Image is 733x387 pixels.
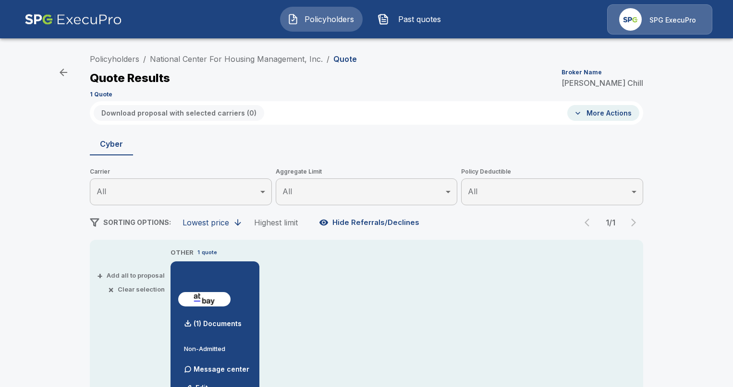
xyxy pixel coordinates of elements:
p: Broker Name [562,70,602,75]
p: 1 Quote [90,92,112,97]
p: 1 [197,248,200,257]
button: Policyholders IconPolicyholders [280,7,363,32]
img: AA Logo [24,4,122,35]
div: Lowest price [183,218,229,227]
span: + [97,272,103,279]
button: +Add all to proposal [99,272,165,279]
p: quote [202,248,217,257]
p: Quote Results [90,72,170,84]
button: Download proposal with selected carriers (0) [94,105,264,121]
p: [PERSON_NAME] Chill [562,79,643,87]
p: Non-Admitted [184,346,252,352]
img: Past quotes Icon [378,13,389,25]
button: Past quotes IconPast quotes [370,7,453,32]
span: All [282,187,292,196]
button: Hide Referrals/Declines [317,213,423,232]
p: 1 / 1 [601,219,620,226]
span: SORTING OPTIONS: [103,218,171,226]
span: Carrier [90,167,272,176]
img: atbaycybersurplus [182,292,227,306]
span: × [108,286,114,293]
li: / [143,53,146,65]
button: More Actions [567,105,639,121]
p: (1) Documents [194,320,242,327]
p: OTHER [171,248,194,258]
button: ×Clear selection [110,286,165,293]
li: / [327,53,330,65]
img: Policyholders Icon [287,13,299,25]
img: Agency Icon [619,8,642,31]
p: SPG ExecuPro [649,15,696,25]
span: Aggregate Limit [276,167,458,176]
p: Quote [333,55,357,63]
span: Policyholders [303,13,355,25]
span: All [468,187,477,196]
div: Highest limit [254,218,298,227]
a: Policyholders [90,54,139,64]
span: All [97,187,106,196]
p: Message center [194,364,249,374]
nav: breadcrumb [90,53,357,65]
button: Cyber [90,132,133,155]
a: National Center For Housing Management, Inc. [150,54,323,64]
a: Agency IconSPG ExecuPro [607,4,712,35]
span: Past quotes [393,13,446,25]
span: Policy Deductible [461,167,643,176]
